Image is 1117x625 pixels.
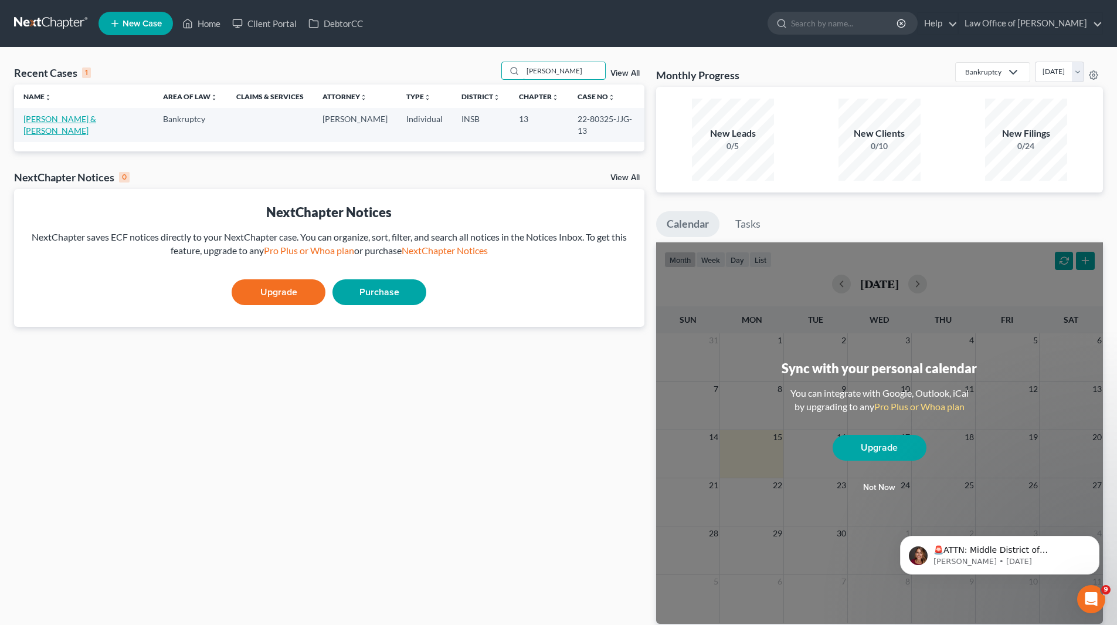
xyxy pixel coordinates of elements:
[232,279,325,305] a: Upgrade
[965,67,1001,77] div: Bankruptcy
[23,231,635,258] div: NextChapter saves ECF notices directly to your NextChapter case. You can organize, sort, filter, ...
[838,127,921,140] div: New Clients
[985,140,1067,152] div: 0/24
[23,92,52,101] a: Nameunfold_more
[493,94,500,101] i: unfold_more
[578,92,615,101] a: Case Nounfold_more
[397,108,452,141] td: Individual
[45,94,52,101] i: unfold_more
[523,62,605,79] input: Search by name...
[510,108,568,141] td: 13
[1077,585,1105,613] iframe: Intercom live chat
[360,94,367,101] i: unfold_more
[786,387,973,414] div: You can integrate with Google, Outlook, iCal by upgrading to any
[332,279,426,305] a: Purchase
[461,92,500,101] a: Districtunfold_more
[552,94,559,101] i: unfold_more
[725,211,771,237] a: Tasks
[959,13,1102,34] a: Law Office of [PERSON_NAME]
[874,401,965,412] a: Pro Plus or Whoa plan
[782,359,977,377] div: Sync with your personal calendar
[23,114,96,136] a: [PERSON_NAME] & [PERSON_NAME]
[14,66,91,80] div: Recent Cases
[211,94,218,101] i: unfold_more
[226,13,303,34] a: Client Portal
[918,13,958,34] a: Help
[23,203,635,221] div: NextChapter Notices
[882,511,1117,593] iframe: Intercom notifications message
[123,19,162,28] span: New Case
[833,435,926,461] a: Upgrade
[119,172,130,183] div: 0
[406,92,431,101] a: Typeunfold_more
[791,12,898,34] input: Search by name...
[610,174,640,182] a: View All
[1101,585,1111,594] span: 9
[303,13,369,34] a: DebtorCC
[264,245,354,256] a: Pro Plus or Whoa plan
[322,92,367,101] a: Attorneyunfold_more
[985,127,1067,140] div: New Filings
[452,108,510,141] td: INSB
[833,476,926,499] button: Not now
[82,67,91,78] div: 1
[176,13,226,34] a: Home
[608,94,615,101] i: unfold_more
[163,92,218,101] a: Area of Lawunfold_more
[692,140,774,152] div: 0/5
[610,69,640,77] a: View All
[14,170,130,184] div: NextChapter Notices
[692,127,774,140] div: New Leads
[424,94,431,101] i: unfold_more
[519,92,559,101] a: Chapterunfold_more
[402,245,488,256] a: NextChapter Notices
[154,108,227,141] td: Bankruptcy
[568,108,644,141] td: 22-80325-JJG-13
[838,140,921,152] div: 0/10
[313,108,397,141] td: [PERSON_NAME]
[656,68,739,82] h3: Monthly Progress
[656,211,719,237] a: Calendar
[227,85,313,108] th: Claims & Services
